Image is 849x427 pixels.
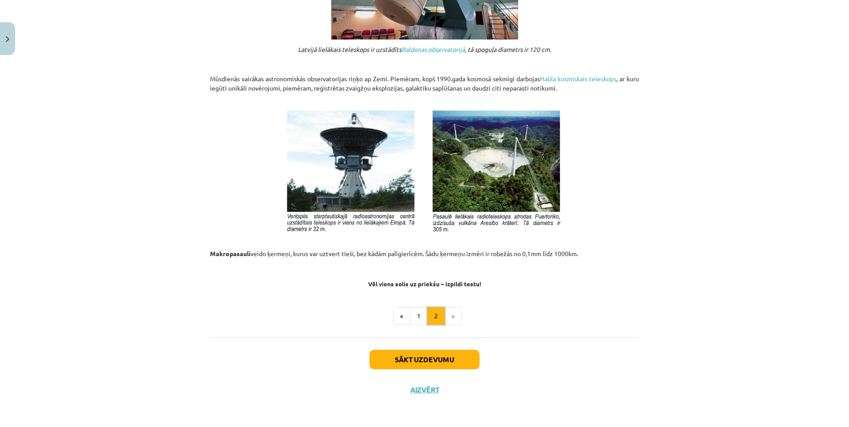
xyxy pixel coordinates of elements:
button: « [393,307,410,325]
button: Aizvērt [408,385,441,394]
nav: Page navigation example [210,307,639,325]
button: 2 [427,307,445,325]
button: 1 [410,307,428,325]
p: veido ķermeņi, kurus var uztvert tieši, bez kādām palīgierīcēm. Šādu ķermeņu izmēri ir robežās no... [210,249,639,268]
img: icon-close-lesson-0947bae3869378f0d4975bcd49f059093ad1ed9edebbc8119c70593378902aed.svg [6,36,9,42]
button: Sākt uzdevumu [369,350,480,369]
strong: Makropasauli [210,249,250,257]
strong: Vēl viens solis uz priekšu – izpildi testu! [368,280,481,288]
em: Latvijā lielākais teleskops ir uzstādīts , tā spoguļa diametrs ir 120 cm. [298,45,551,53]
p: Mūsdienās vairākas astronomiskās observatorijas riņķo ap Zemi. Piemēram, kopš 1990.gada kosmosā s... [210,74,639,102]
a: Habla kosmiskais teleskops [540,75,616,83]
a: Baldonas observatorijā [401,45,465,53]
